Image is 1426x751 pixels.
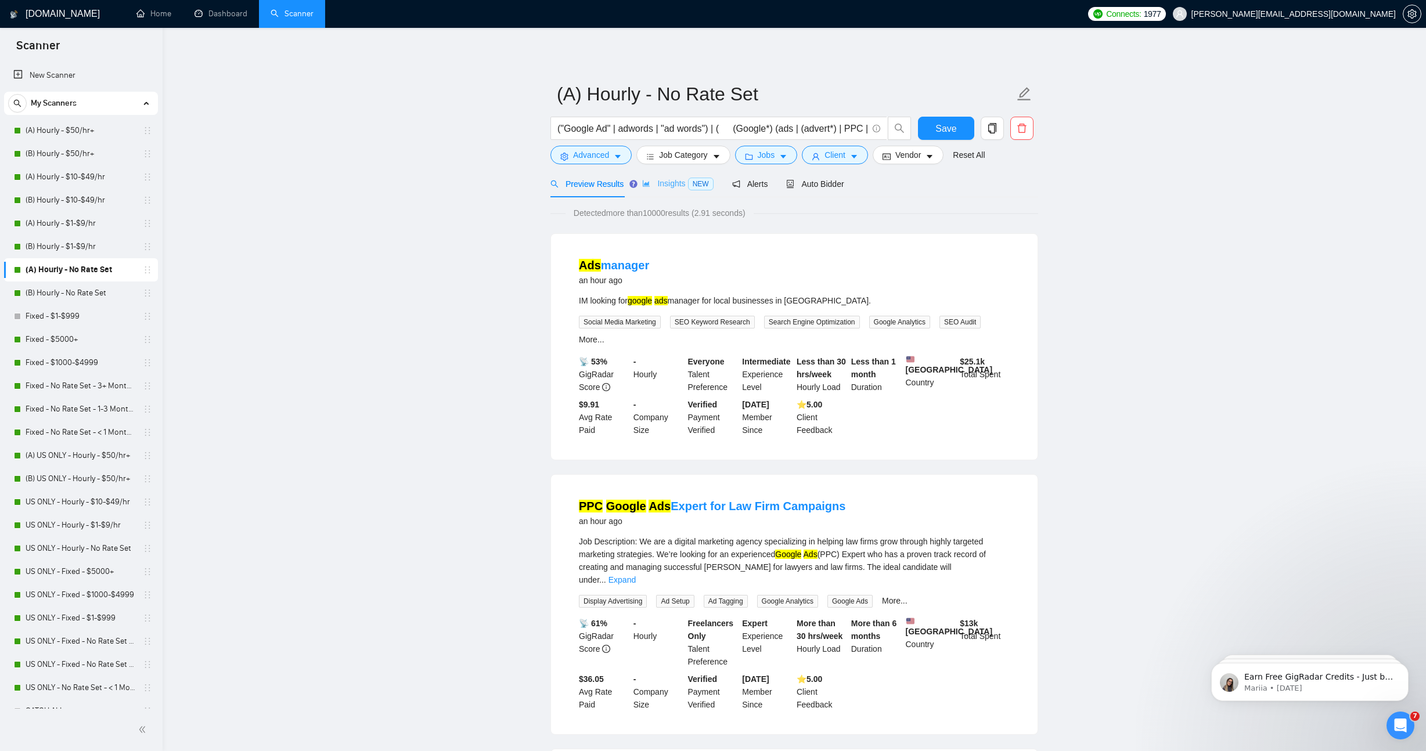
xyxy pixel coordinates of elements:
[686,398,740,436] div: Payment Verified
[960,619,978,628] b: $ 13k
[143,242,152,251] span: holder
[903,355,958,393] div: Country
[143,288,152,298] span: holder
[1010,117,1034,140] button: delete
[4,64,158,87] li: New Scanner
[579,674,604,684] b: $36.05
[646,152,654,161] span: bars
[143,196,152,205] span: holder
[873,125,880,132] span: info-circle
[560,152,568,161] span: setting
[775,550,801,559] mark: Google
[143,451,152,460] span: holder
[602,645,610,653] span: info-circle
[26,212,136,235] a: (A) Hourly - $1-$9/hr
[633,357,636,366] b: -
[850,152,858,161] span: caret-down
[732,180,740,188] span: notification
[631,673,686,711] div: Company Size
[849,617,903,668] div: Duration
[642,179,713,188] span: Insights
[26,119,136,142] a: (A) Hourly - $50/hr+
[550,180,559,188] span: search
[271,9,314,19] a: searchScanner
[602,383,610,391] span: info-circle
[26,444,136,467] a: (A) US ONLY - Hourly - $50/hr+
[143,474,152,483] span: holder
[686,355,740,393] div: Talent Preference
[7,37,69,62] span: Scanner
[143,149,152,158] span: holder
[13,64,149,87] a: New Scanner
[577,617,631,668] div: GigRadar Score
[740,398,794,436] div: Member Since
[26,467,136,490] a: (B) US ONLY - Hourly - $50/hr+
[633,619,636,628] b: -
[8,94,27,113] button: search
[1403,9,1421,19] span: setting
[869,316,930,328] span: Google Analytics
[873,146,944,164] button: idcardVendorcaret-down
[742,619,768,628] b: Expert
[608,575,636,584] a: Expand
[614,152,622,161] span: caret-down
[688,357,725,366] b: Everyone
[143,428,152,437] span: holder
[143,613,152,623] span: holder
[143,660,152,669] span: holder
[143,683,152,692] span: holder
[797,674,822,684] b: ⭐️ 5.00
[851,357,896,379] b: Less than 1 month
[579,273,649,287] div: an hour ago
[779,152,787,161] span: caret-down
[195,9,247,19] a: dashboardDashboard
[26,676,136,699] a: US ONLY - No Rate Set - < 1 Month or Unknown Length
[143,544,152,553] span: holder
[26,653,136,676] a: US ONLY - Fixed - No Rate Set - 1-3 Month Project
[851,619,897,641] b: More than 6 months
[143,126,152,135] span: holder
[1093,9,1103,19] img: upwork-logo.png
[888,117,911,140] button: search
[579,500,603,512] mark: PPC
[579,500,845,512] a: PPC Google AdsExpert for Law Firm Campaigns
[712,152,721,161] span: caret-down
[1144,8,1161,20] span: 1977
[628,296,652,305] mark: google
[1387,712,1414,739] iframe: Intercom live chat
[802,146,868,164] button: userClientcaret-down
[903,617,958,668] div: Country
[26,630,136,653] a: US ONLY - Fixed - No Rate Set - 3+ Month Project
[1106,8,1141,20] span: Connects:
[1403,5,1421,23] button: setting
[981,117,1004,140] button: copy
[26,583,136,606] a: US ONLY - Fixed - $1000-$4999
[628,179,639,189] div: Tooltip anchor
[26,490,136,514] a: US ONLY - Hourly - $10-$49/hr
[636,146,730,164] button: barsJob Categorycaret-down
[573,149,609,161] span: Advanced
[797,357,846,379] b: Less than 30 hrs/week
[26,165,136,189] a: (A) Hourly - $10-$49/hr
[579,316,661,328] span: Social Media Marketing
[849,355,903,393] div: Duration
[579,619,607,628] b: 📡 61%
[786,180,794,188] span: robot
[797,400,822,409] b: ⭐️ 5.00
[740,355,794,393] div: Experience Level
[1011,123,1033,133] span: delete
[742,400,769,409] b: [DATE]
[794,398,849,436] div: Client Feedback
[136,9,171,19] a: homeHome
[26,398,136,421] a: Fixed - No Rate Set - 1-3 Month Project
[26,305,136,328] a: Fixed - $1-$999
[953,149,985,161] a: Reset All
[883,152,891,161] span: idcard
[688,400,718,409] b: Verified
[981,123,1003,133] span: copy
[143,521,152,530] span: holder
[143,405,152,414] span: holder
[26,514,136,537] a: US ONLY - Hourly - $1-$9/hr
